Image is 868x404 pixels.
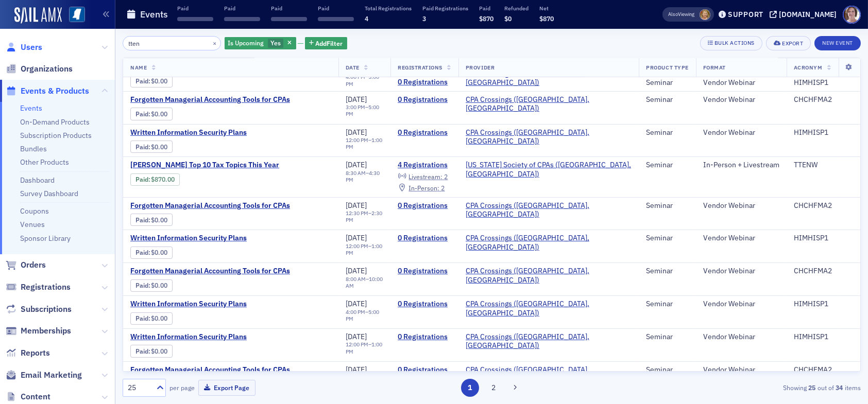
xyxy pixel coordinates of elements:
[409,172,442,181] span: Livestream :
[346,137,383,150] div: –
[140,8,168,21] h1: Events
[365,14,368,23] span: 4
[770,11,840,18] button: [DOMAIN_NAME]
[130,267,303,276] span: Forgotten Managerial Accounting Tools for CPAs
[398,78,451,87] a: 0 Registrations
[646,300,688,309] div: Seminar
[346,276,383,289] div: –
[466,69,632,87] a: CPA Crossings ([GEOGRAPHIC_DATA], [GEOGRAPHIC_DATA])
[398,201,451,210] a: 0 Registrations
[177,17,213,21] span: ‌
[466,234,632,252] a: CPA Crossings ([GEOGRAPHIC_DATA], [GEOGRAPHIC_DATA])
[20,206,49,216] a: Coupons
[794,365,853,375] div: CHCHFMA2
[779,10,837,19] div: [DOMAIN_NAME]
[646,95,688,104] div: Seminar
[20,144,47,153] a: Bundles
[346,103,379,117] time: 5:00 PM
[422,5,468,12] p: Paid Registrations
[703,267,779,276] div: Vendor Webinar
[21,282,71,293] span: Registrations
[398,161,451,170] a: 4 Registrations
[130,201,303,210] span: Forgotten Managerial Accounting Tools for CPAs
[130,365,303,375] a: Forgotten Managerial Accounting Tools for CPAs
[346,128,367,137] span: [DATE]
[346,233,367,242] span: [DATE]
[177,5,213,12] p: Paid
[700,36,762,50] button: Bulk Actions
[479,14,493,23] span: $870
[305,37,347,50] button: AddFilter
[466,365,632,383] a: CPA Crossings ([GEOGRAPHIC_DATA], [GEOGRAPHIC_DATA])
[703,64,726,71] span: Format
[346,266,367,275] span: [DATE]
[135,143,148,151] a: Paid
[668,11,678,17] div: Also
[6,325,71,337] a: Memberships
[271,17,307,21] span: ‌
[646,267,688,276] div: Seminar
[20,103,42,113] a: Events
[169,383,195,392] label: per page
[466,300,632,318] a: CPA Crossings ([GEOGRAPHIC_DATA], [GEOGRAPHIC_DATA])
[21,391,50,402] span: Content
[130,161,303,170] span: Surgent's Top 10 Tax Topics This Year
[128,382,150,393] div: 25
[21,347,50,359] span: Reports
[130,312,173,325] div: Paid: 0 - $0
[21,85,89,97] span: Events & Products
[20,157,69,167] a: Other Products
[130,108,173,120] div: Paid: 0 - $0
[346,275,366,283] time: 8:00 AM
[151,347,168,355] span: $0.00
[270,39,281,47] span: Yes
[20,220,45,229] a: Venues
[151,216,168,224] span: $0.00
[409,184,439,192] span: In-Person :
[6,85,89,97] a: Events & Products
[346,74,379,87] time: 5:00 PM
[466,267,632,285] a: CPA Crossings ([GEOGRAPHIC_DATA], [GEOGRAPHIC_DATA])
[398,64,442,71] span: Registrations
[622,383,861,392] div: Showing out of items
[346,243,383,256] div: –
[441,184,445,192] span: 2
[21,304,72,315] span: Subscriptions
[135,77,148,85] a: Paid
[646,365,688,375] div: Seminar
[135,314,148,322] a: Paid
[346,170,383,183] div: –
[466,95,632,113] span: CPA Crossings (Rochester, MI)
[135,282,151,289] span: :
[20,234,71,243] a: Sponsor Library
[130,300,303,309] a: Written Information Security Plans
[21,259,46,271] span: Orders
[346,209,382,223] time: 2:30 PM
[466,201,632,219] a: CPA Crossings ([GEOGRAPHIC_DATA], [GEOGRAPHIC_DATA])
[466,201,632,219] span: CPA Crossings (Rochester, MI)
[6,304,72,315] a: Subscriptions
[703,332,779,342] div: Vendor Webinar
[151,249,168,256] span: $0.00
[703,161,779,170] div: In-Person + Livestream
[130,279,173,292] div: Paid: 0 - $0
[466,161,632,179] span: Mississippi Society of CPAs (Ridgeland, MS)
[225,37,296,50] div: Yes
[130,128,303,137] span: Written Information Security Plans
[346,201,367,210] span: [DATE]
[21,325,71,337] span: Memberships
[346,341,382,355] time: 1:00 PM
[398,184,445,192] a: In-Person: 2
[151,77,168,85] span: $0.00
[539,14,554,23] span: $870
[843,6,861,24] span: Profile
[346,275,383,289] time: 10:00 AM
[346,332,367,341] span: [DATE]
[224,5,260,12] p: Paid
[346,209,368,217] time: 12:30 PM
[135,175,148,183] a: Paid
[316,39,343,48] span: Add Filter
[224,17,260,21] span: ‌
[6,282,71,293] a: Registrations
